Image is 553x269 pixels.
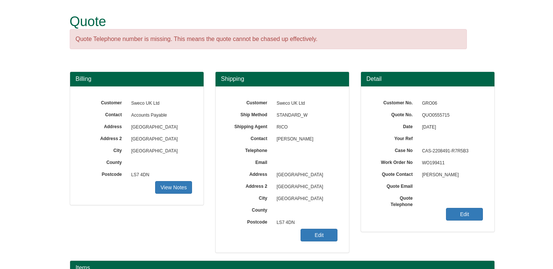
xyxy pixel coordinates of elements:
[81,133,128,142] label: Address 2
[372,110,418,118] label: Quote No.
[128,133,192,145] span: [GEOGRAPHIC_DATA]
[227,121,273,130] label: Shipping Agent
[70,29,467,50] div: Quote Telephone number is missing. This means the quote cannot be chased up effectively.
[446,208,483,221] a: Edit
[81,169,128,178] label: Postcode
[273,133,338,145] span: [PERSON_NAME]
[128,169,192,181] span: LS7 4DN
[227,217,273,225] label: Postcode
[227,133,273,142] label: Contact
[367,76,489,82] h3: Detail
[418,110,483,121] span: QUO0555715
[227,169,273,178] label: Address
[372,145,418,154] label: Case No
[418,145,483,157] span: CAS-2208491-R7R5B3
[301,229,337,241] a: Edit
[418,121,483,133] span: [DATE]
[227,98,273,106] label: Customer
[273,121,338,133] span: RICO
[81,145,128,154] label: City
[227,193,273,202] label: City
[81,98,128,106] label: Customer
[227,181,273,190] label: Address 2
[422,160,445,165] span: WO199411
[70,14,467,29] h1: Quote
[227,110,273,118] label: Ship Method
[128,98,192,110] span: Sweco UK Ltd
[76,76,198,82] h3: Billing
[81,110,128,118] label: Contact
[372,193,418,208] label: Quote Telephone
[273,98,338,110] span: Sweco UK Ltd
[273,193,338,205] span: [GEOGRAPHIC_DATA]
[418,169,483,181] span: [PERSON_NAME]
[227,205,273,213] label: County
[372,181,418,190] label: Quote Email
[273,217,338,229] span: LS7 4DN
[81,121,128,130] label: Address
[221,76,343,82] h3: Shipping
[227,145,273,154] label: Telephone
[227,157,273,166] label: Email
[128,121,192,133] span: [GEOGRAPHIC_DATA]
[273,110,338,121] span: STANDARD_W
[273,181,338,193] span: [GEOGRAPHIC_DATA]
[155,181,192,194] a: View Notes
[372,98,418,106] label: Customer No.
[81,157,128,166] label: County
[418,98,483,110] span: GRO06
[128,110,192,121] span: Accounts Payable
[273,169,338,181] span: [GEOGRAPHIC_DATA]
[372,157,418,166] label: Work Order No
[372,169,418,178] label: Quote Contact
[128,145,192,157] span: [GEOGRAPHIC_DATA]
[372,133,418,142] label: Your Ref
[372,121,418,130] label: Date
